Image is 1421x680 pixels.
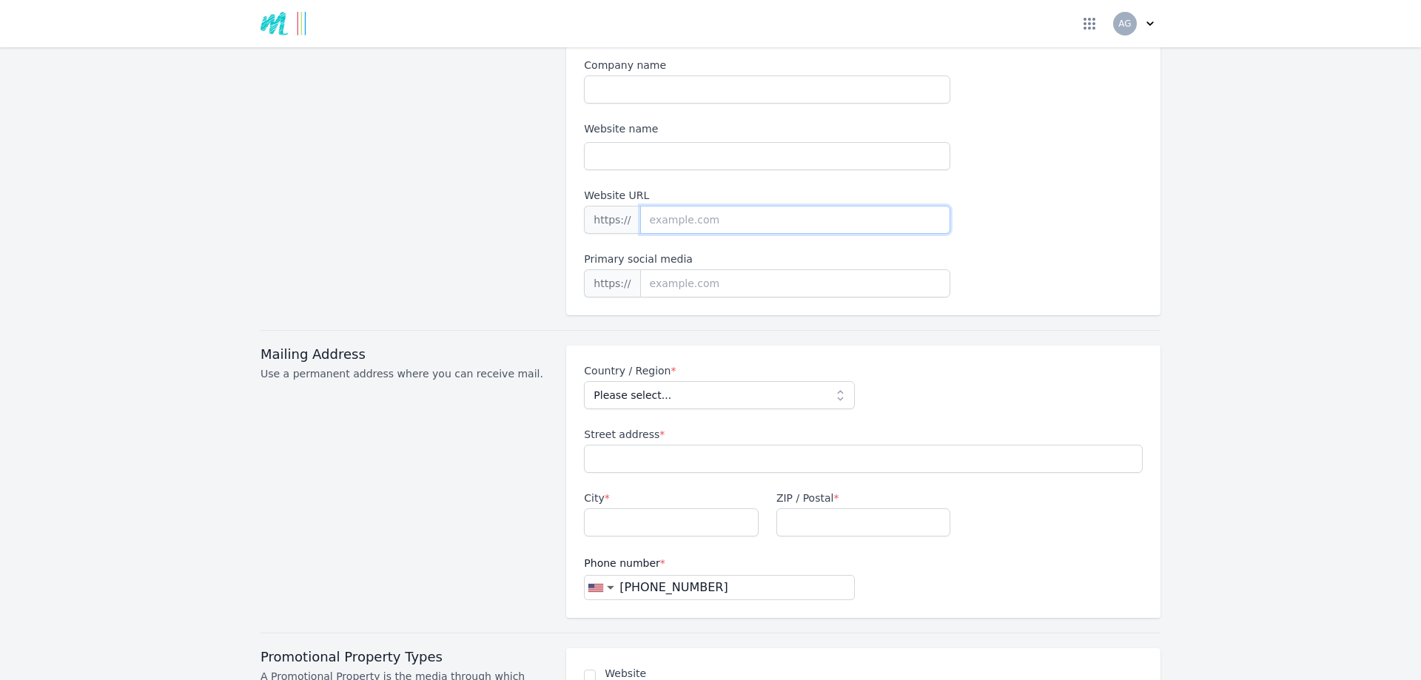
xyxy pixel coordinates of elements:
label: ZIP / Postal [776,491,951,505]
span: https:// [584,206,639,234]
label: Website name [584,121,950,136]
label: Primary social media [584,252,950,266]
input: example.com [640,269,951,297]
label: Country / Region [584,363,854,378]
p: Use a permanent address where you can receive mail. [261,366,548,381]
label: Company name [584,58,950,73]
label: Website URL [584,188,950,203]
span: Phone number [584,557,665,569]
input: example.com [640,206,951,234]
label: Street address [584,427,1143,442]
span: https:// [584,269,639,297]
label: City [584,491,759,505]
input: Enter a phone number [614,579,853,596]
h3: Promotional Property Types [261,648,548,666]
h3: Mailing Address [261,346,548,363]
span: ▼ [607,584,614,591]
